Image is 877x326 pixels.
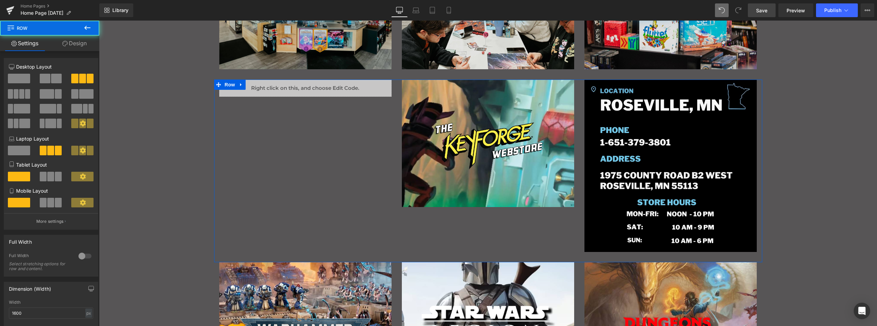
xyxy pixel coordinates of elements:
button: More settings [4,213,98,229]
a: Expand / Collapse [138,59,147,69]
p: Laptop Layout [9,135,93,142]
span: Home Page [DATE] [21,10,63,16]
span: Publish [824,8,841,13]
span: Row [124,59,138,69]
a: Preview [778,3,813,17]
p: Tablet Layout [9,161,93,168]
p: Mobile Layout [9,187,93,194]
a: Laptop [408,3,424,17]
a: Tablet [424,3,441,17]
span: Row [7,21,75,36]
p: More settings [36,218,64,225]
span: Save [756,7,767,14]
button: More [861,3,874,17]
div: Open Intercom Messenger [854,303,870,319]
p: Desktop Layout [9,63,93,70]
a: New Library [99,3,133,17]
button: Undo [715,3,729,17]
div: Full Width [9,253,72,260]
button: Publish [816,3,858,17]
div: px [85,309,92,318]
div: Select stretching options for row and content. [9,262,71,271]
a: Design [50,36,99,51]
button: Redo [731,3,745,17]
a: Desktop [391,3,408,17]
a: Home Pages [21,3,99,9]
span: Preview [787,7,805,14]
input: auto [9,307,93,319]
span: Library [112,7,128,13]
div: Width [9,300,93,305]
a: Mobile [441,3,457,17]
div: Dimension (Width) [9,282,51,292]
div: Full Width [9,235,32,245]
